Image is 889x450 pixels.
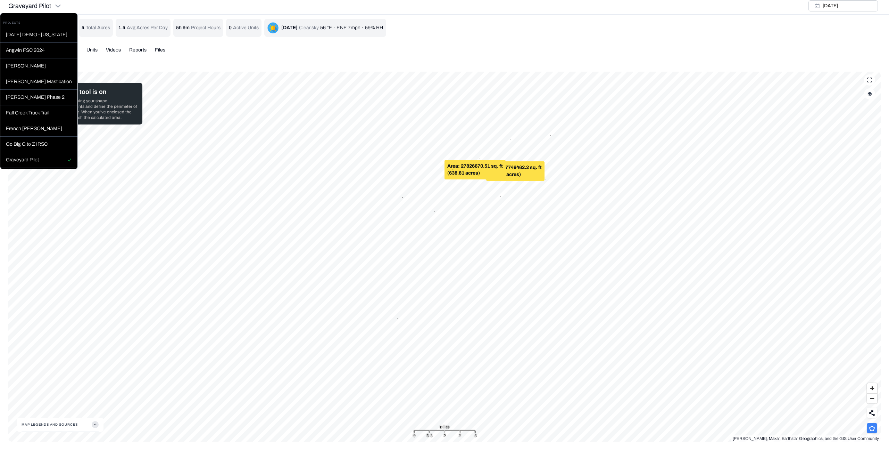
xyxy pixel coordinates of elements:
div: [PERSON_NAME] Mastication [0,74,77,90]
button: Zoom in [867,383,877,393]
div: [PERSON_NAME] Phase 2 [0,90,77,105]
div: Angwin FSC 2024 [0,43,77,58]
div: Graveyard Pilot [0,152,77,168]
div: Go Big G to Z IRSC [0,137,77,152]
div: French [PERSON_NAME] [0,121,77,137]
button: Zoom out [867,393,877,403]
div: Trapper [0,168,77,184]
div: [PERSON_NAME] [0,58,77,74]
div: [DATE] DEMO - [US_STATE] [0,27,77,43]
div: Fall Creek Truck Trail [0,105,77,121]
div: PROJECTS [0,19,77,27]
